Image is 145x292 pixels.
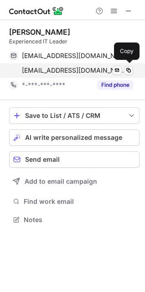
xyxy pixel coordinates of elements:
span: [EMAIL_ADDRESS][DOMAIN_NAME] [22,52,126,60]
button: AI write personalized message [9,129,140,146]
span: Send email [25,156,60,163]
button: save-profile-one-click [9,107,140,124]
button: Add to email campaign [9,173,140,190]
div: Experienced IT Leader [9,37,140,46]
button: Notes [9,213,140,226]
span: Add to email campaign [25,178,97,185]
img: ContactOut v5.3.10 [9,5,64,16]
span: Notes [24,216,136,224]
span: AI write personalized message [25,134,122,141]
div: [PERSON_NAME] [9,27,70,37]
button: Send email [9,151,140,168]
div: Save to List / ATS / CRM [25,112,124,119]
button: Reveal Button [97,80,133,90]
button: Find work email [9,195,140,208]
span: Find work email [24,197,136,206]
span: [EMAIL_ADDRESS][DOMAIN_NAME] [22,66,126,74]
